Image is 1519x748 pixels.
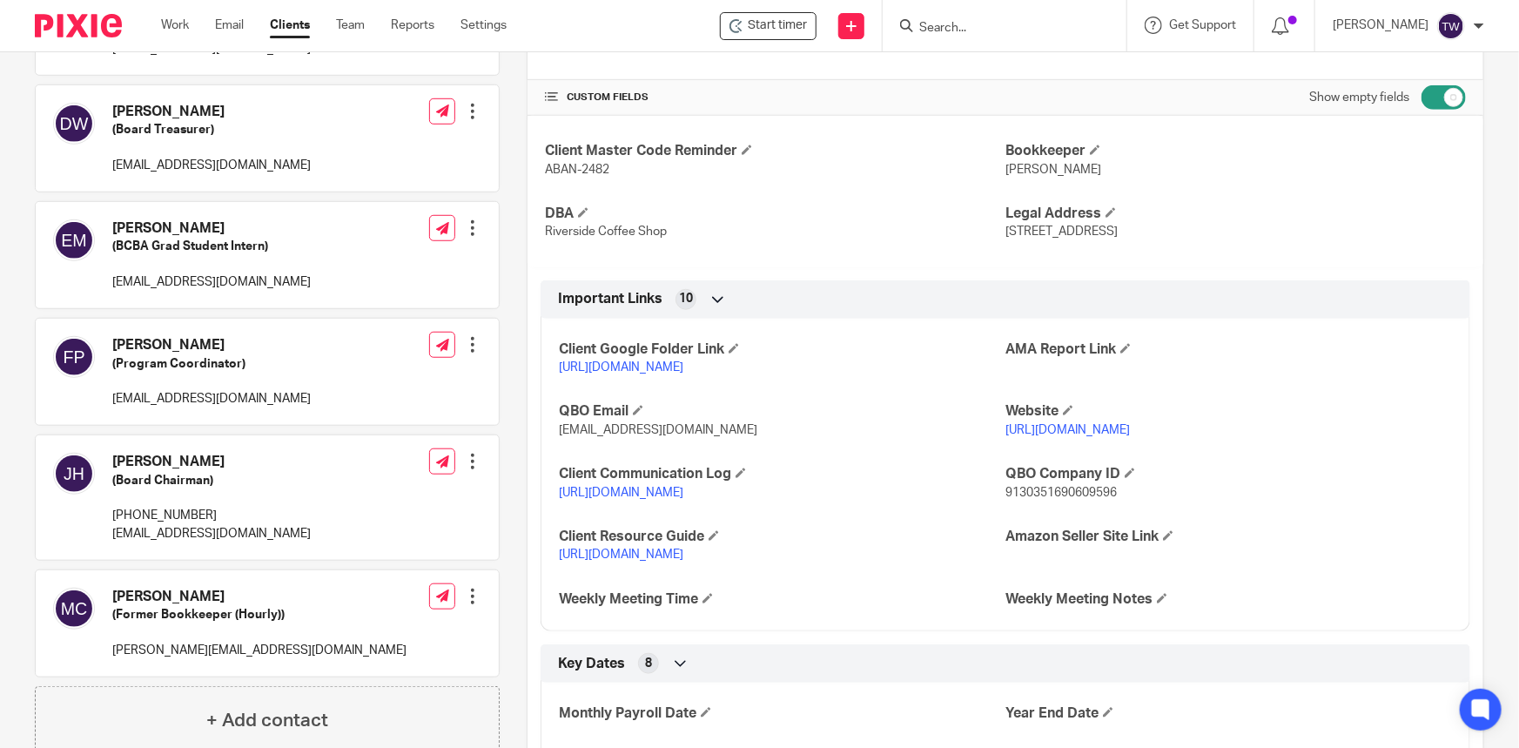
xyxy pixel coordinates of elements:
h4: QBO Company ID [1005,465,1452,483]
h4: Website [1005,402,1452,421]
span: [PERSON_NAME] [1005,164,1101,176]
img: svg%3E [53,588,95,630]
div: ABA Next Steps - Riverside Coffee Shop [720,12,817,40]
input: Search [917,21,1074,37]
h4: [PERSON_NAME] [112,219,311,238]
h4: + Add contact [206,707,328,734]
span: Riverside Coffee Shop [545,226,667,238]
h4: AMA Report Link [1005,340,1452,359]
span: [EMAIL_ADDRESS][DOMAIN_NAME] [559,424,757,436]
h4: Weekly Meeting Time [559,590,1005,609]
h5: (BCBA Grad Student Intern) [112,238,311,255]
a: Reports [391,17,434,34]
h4: Legal Address [1005,205,1466,223]
h4: Weekly Meeting Notes [1005,590,1452,609]
a: Clients [270,17,310,34]
a: [URL][DOMAIN_NAME] [559,361,683,374]
p: [EMAIL_ADDRESS][DOMAIN_NAME] [112,157,311,174]
span: 9130351690609596 [1005,487,1117,499]
img: Pixie [35,14,122,37]
img: svg%3E [1437,12,1465,40]
h4: Monthly Payroll Date [559,704,1005,723]
p: [PERSON_NAME] [1333,17,1428,34]
h4: Client Google Folder Link [559,340,1005,359]
a: Email [215,17,244,34]
h4: Client Master Code Reminder [545,142,1005,160]
h4: QBO Email [559,402,1005,421]
span: 10 [679,290,693,307]
h4: DBA [545,205,1005,223]
h4: [PERSON_NAME] [112,336,311,354]
h5: (Board Treasurer) [112,121,311,138]
h4: [PERSON_NAME] [112,588,407,606]
h4: Bookkeeper [1005,142,1466,160]
p: [EMAIL_ADDRESS][DOMAIN_NAME] [112,273,311,291]
p: [PERSON_NAME][EMAIL_ADDRESS][DOMAIN_NAME] [112,642,407,659]
h4: Client Resource Guide [559,528,1005,546]
h5: (Board Chairman) [112,472,311,489]
span: Important Links [558,290,662,308]
a: [URL][DOMAIN_NAME] [559,549,683,561]
span: Start timer [748,17,807,35]
h4: [PERSON_NAME] [112,453,311,471]
h4: [PERSON_NAME] [112,103,311,121]
h4: Client Communication Log [559,465,1005,483]
span: 8 [645,655,652,672]
p: [EMAIL_ADDRESS][DOMAIN_NAME] [112,390,311,408]
h4: CUSTOM FIELDS [545,91,1005,104]
img: svg%3E [53,103,95,145]
span: Get Support [1169,19,1236,31]
h4: Year End Date [1005,704,1452,723]
p: [PHONE_NUMBER] [112,507,311,524]
span: ABAN-2482 [545,164,609,176]
a: [URL][DOMAIN_NAME] [559,487,683,499]
h5: (Program Coordinator) [112,355,311,373]
span: Key Dates [558,655,625,673]
h4: Amazon Seller Site Link [1005,528,1452,546]
a: Team [336,17,365,34]
img: svg%3E [53,453,95,495]
a: Work [161,17,189,34]
p: [EMAIL_ADDRESS][DOMAIN_NAME] [112,525,311,542]
label: Show empty fields [1309,89,1409,106]
a: Settings [460,17,507,34]
span: [STREET_ADDRESS] [1005,226,1118,238]
img: svg%3E [53,219,95,261]
h5: (Former Bookkeeper (Hourly)) [112,606,407,623]
img: svg%3E [53,336,95,378]
a: [URL][DOMAIN_NAME] [1005,424,1130,436]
